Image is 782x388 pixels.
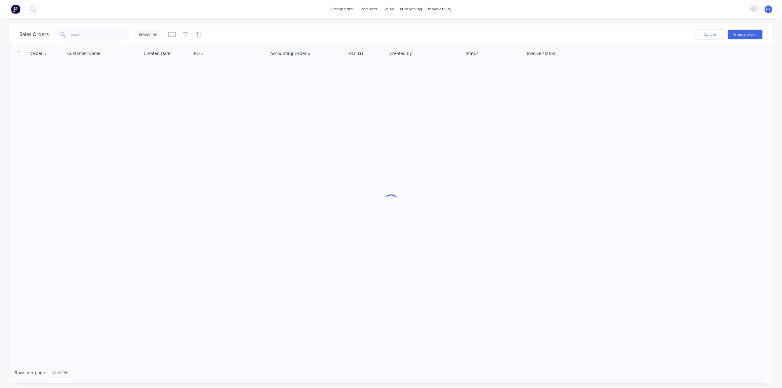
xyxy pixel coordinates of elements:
[15,370,45,376] span: Rows per page
[356,5,380,14] div: products
[380,5,397,14] div: sales
[270,50,311,56] div: Accounting Order #
[67,50,100,56] div: Customer Name
[20,31,49,37] h1: Sales Orders
[71,28,130,41] input: Search...
[144,50,170,56] div: Created Date
[347,50,363,56] div: Total ($)
[31,50,47,56] div: Order #
[11,5,20,14] img: Factory
[766,6,771,12] span: BY
[695,30,725,39] button: Options
[52,369,68,375] div: Select...
[728,30,762,39] button: Create order
[139,31,150,38] span: Views
[466,50,479,56] div: Status
[389,50,412,56] div: Created By
[328,5,356,14] a: dashboard
[194,50,204,56] div: PO #
[397,5,425,14] div: purchasing
[425,5,455,14] div: productivity
[527,50,555,56] div: Invoice status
